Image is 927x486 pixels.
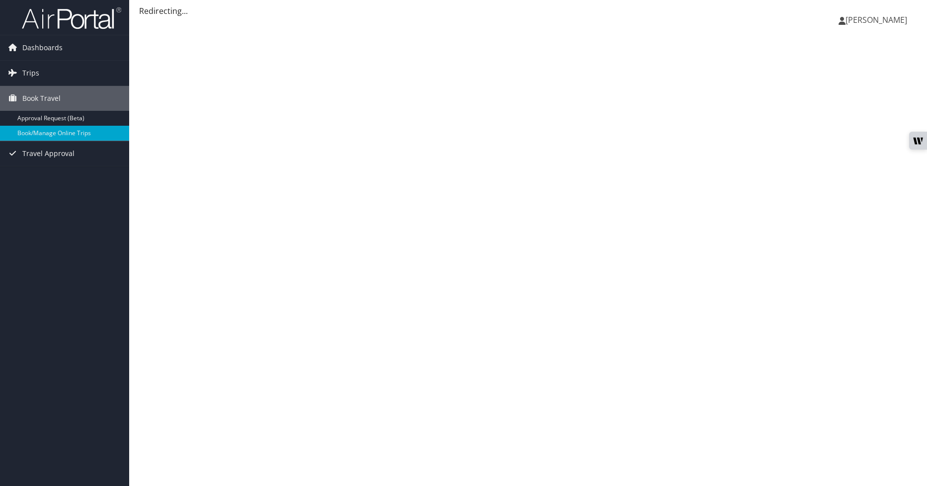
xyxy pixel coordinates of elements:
[139,5,917,17] div: Redirecting...
[839,5,917,35] a: [PERSON_NAME]
[846,14,907,25] span: [PERSON_NAME]
[22,86,61,111] span: Book Travel
[22,6,121,30] img: airportal-logo.png
[22,35,63,60] span: Dashboards
[22,141,75,166] span: Travel Approval
[22,61,39,85] span: Trips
